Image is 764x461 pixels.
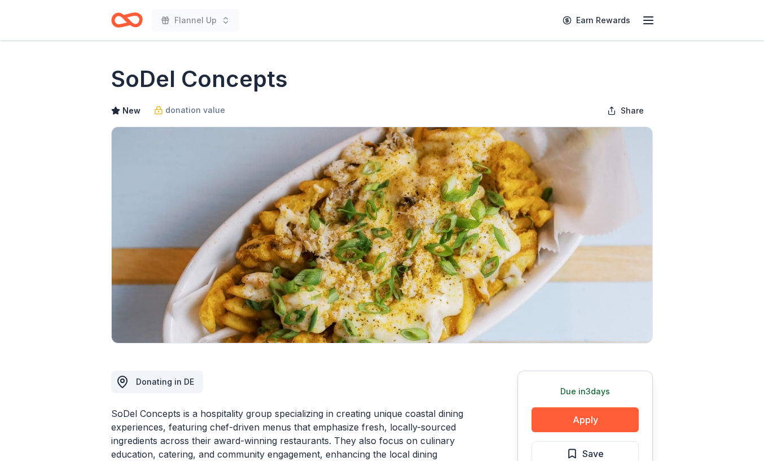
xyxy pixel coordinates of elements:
span: Flannel Up [174,14,217,27]
span: New [122,104,140,118]
span: Share [621,104,644,118]
div: Due in 3 days [532,385,639,398]
a: donation value [154,103,225,117]
button: Flannel Up [152,9,239,32]
span: Save [582,446,604,461]
h1: SoDel Concepts [111,63,288,95]
a: Earn Rewards [556,10,637,31]
span: Donating in DE [136,377,194,386]
span: donation value [165,103,225,117]
button: Apply [532,407,639,432]
button: Share [598,99,653,122]
a: Home [111,7,143,33]
img: Image for SoDel Concepts [112,127,652,343]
